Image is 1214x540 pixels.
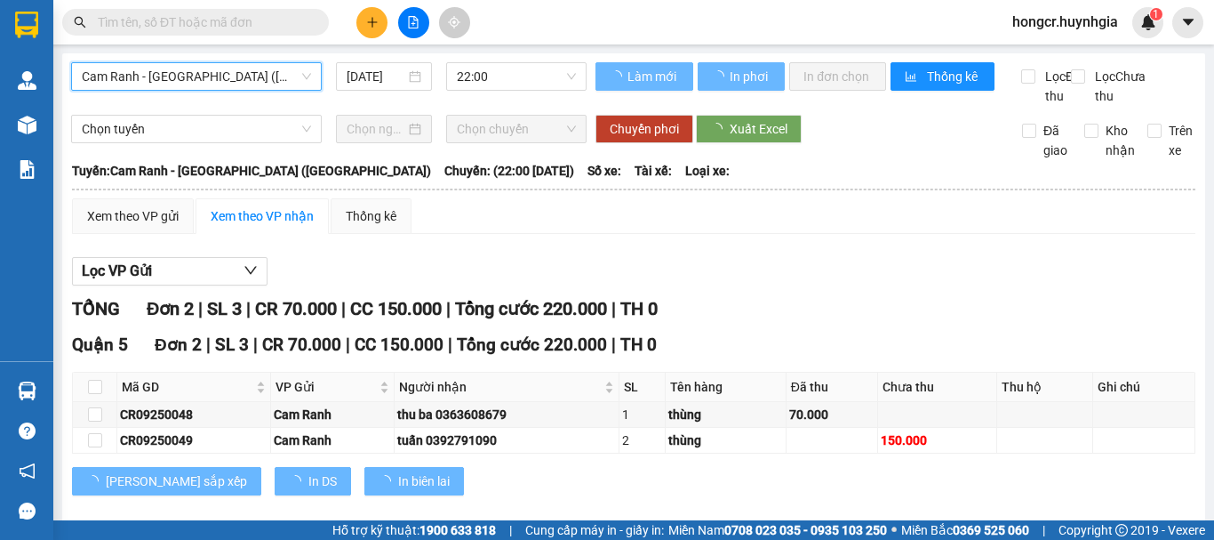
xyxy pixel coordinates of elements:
[215,334,249,355] span: SL 3
[253,334,258,355] span: |
[72,467,261,496] button: [PERSON_NAME] sắp xếp
[120,405,268,424] div: CR09250048
[878,373,997,402] th: Chưa thu
[149,93,188,135] span: Chưa thu :
[207,298,242,319] span: SL 3
[611,334,616,355] span: |
[1150,8,1162,20] sup: 1
[347,119,405,139] input: Chọn ngày
[275,467,351,496] button: In DS
[244,263,258,278] span: down
[1140,14,1156,30] img: icon-new-feature
[350,298,442,319] span: CC 150.000
[710,123,730,135] span: loading
[1153,8,1159,20] span: 1
[206,334,211,355] span: |
[1088,67,1148,106] span: Lọc Chưa thu
[346,334,350,355] span: |
[407,16,419,28] span: file-add
[419,523,496,537] strong: 1900 633 818
[668,520,887,540] span: Miền Nam
[448,16,460,28] span: aim
[698,62,785,91] button: In phơi
[82,260,152,282] span: Lọc VP Gửi
[620,334,657,355] span: TH 0
[622,405,662,424] div: 1
[255,298,337,319] span: CR 70.000
[397,431,615,450] div: tuấn 0392791090
[82,63,311,90] span: Cam Ranh - Sài Gòn (Hàng Hóa)
[1036,121,1074,160] span: Đã giao
[246,298,251,319] span: |
[611,298,616,319] span: |
[122,377,252,397] span: Mã GD
[346,206,396,226] div: Thống kê
[446,298,451,319] span: |
[595,115,693,143] button: Chuyển phơi
[1038,67,1084,106] span: Lọc Đã thu
[595,62,693,91] button: Làm mới
[891,62,994,91] button: bar-chartThống kê
[155,334,202,355] span: Đơn 2
[72,164,431,178] b: Tuyến: Cam Ranh - [GEOGRAPHIC_DATA] ([GEOGRAPHIC_DATA])
[620,298,658,319] span: TH 0
[789,62,886,91] button: In đơn chọn
[198,298,203,319] span: |
[712,70,727,83] span: loading
[444,161,574,181] span: Chuyến: (22:00 [DATE])
[457,334,607,355] span: Tổng cước 220.000
[18,382,36,400] img: warehouse-icon
[666,373,787,402] th: Tên hàng
[997,373,1094,402] th: Thu hộ
[19,463,36,480] span: notification
[72,334,128,355] span: Quận 5
[72,298,120,319] span: TỔNG
[271,402,395,428] td: Cam Ranh
[696,115,802,143] button: Xuất Excel
[152,15,276,36] div: Quận 5
[1093,373,1194,402] th: Ghi chú
[18,160,36,179] img: solution-icon
[448,334,452,355] span: |
[15,12,38,38] img: logo-vxr
[271,428,395,454] td: Cam Ranh
[905,70,920,85] span: bar-chart
[152,36,276,58] div: tuấn
[152,17,195,36] span: Nhận:
[1042,520,1045,540] span: |
[18,116,36,134] img: warehouse-icon
[998,11,1132,33] span: hongcr.huynhgia
[635,161,672,181] span: Tài xế:
[18,71,36,90] img: warehouse-icon
[587,161,621,181] span: Số xe:
[82,116,311,142] span: Chọn tuyến
[15,15,140,36] div: Cam Ranh
[1180,14,1196,30] span: caret-down
[398,7,429,38] button: file-add
[1098,121,1142,160] span: Kho nhận
[15,58,140,83] div: 0368782849
[364,467,464,496] button: In biên lai
[87,206,179,226] div: Xem theo VP gửi
[74,16,86,28] span: search
[262,334,341,355] span: CR 70.000
[610,70,625,83] span: loading
[15,36,140,58] div: chú bộ
[455,298,607,319] span: Tổng cước 220.000
[211,206,314,226] div: Xem theo VP nhận
[881,431,994,450] div: 150.000
[147,298,194,319] span: Đơn 2
[901,520,1029,540] span: Miền Bắc
[399,377,600,397] span: Người nhận
[98,12,307,32] input: Tìm tên, số ĐT hoặc mã đơn
[619,373,666,402] th: SL
[72,257,268,286] button: Lọc VP Gửi
[724,523,887,537] strong: 0708 023 035 - 0935 103 250
[356,7,387,38] button: plus
[397,405,615,424] div: thu ba 0363608679
[289,475,308,488] span: loading
[19,503,36,520] span: message
[668,431,783,450] div: thùng
[953,523,1029,537] strong: 0369 525 060
[19,423,36,439] span: question-circle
